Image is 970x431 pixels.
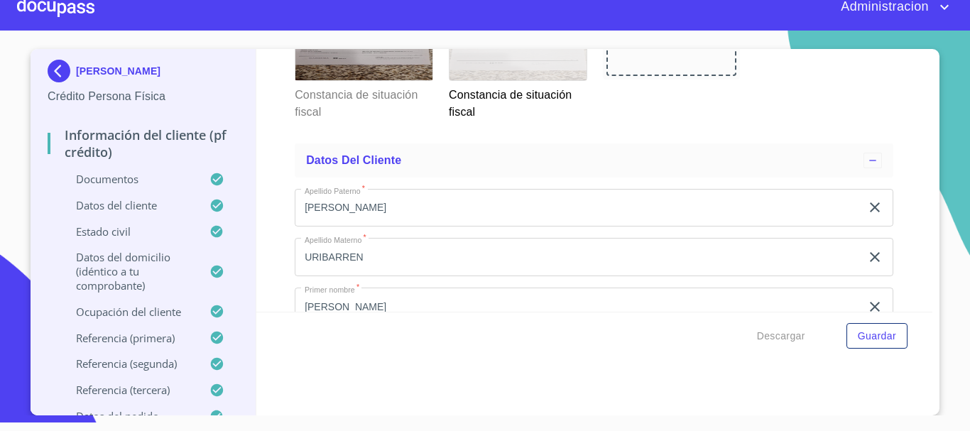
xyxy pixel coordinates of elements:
[751,323,811,349] button: Descargar
[48,172,209,186] p: Documentos
[48,198,209,212] p: Datos del cliente
[48,331,209,345] p: Referencia (primera)
[48,224,209,239] p: Estado Civil
[757,327,805,345] span: Descargar
[48,88,239,105] p: Crédito Persona Física
[48,305,209,319] p: Ocupación del Cliente
[76,65,160,77] p: [PERSON_NAME]
[48,356,209,371] p: Referencia (segunda)
[48,250,209,293] p: Datos del domicilio (idéntico a tu comprobante)
[866,199,883,216] button: clear input
[295,143,893,178] div: Datos del cliente
[449,81,586,121] p: Constancia de situación fiscal
[48,60,239,88] div: [PERSON_NAME]
[48,409,209,423] p: Datos del pedido
[866,249,883,266] button: clear input
[858,327,896,345] span: Guardar
[295,81,432,121] p: Constancia de situación fiscal
[306,154,401,166] span: Datos del cliente
[846,323,908,349] button: Guardar
[48,60,76,82] img: Docupass spot blue
[866,298,883,315] button: clear input
[48,126,239,160] p: Información del cliente (PF crédito)
[48,383,209,397] p: Referencia (tercera)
